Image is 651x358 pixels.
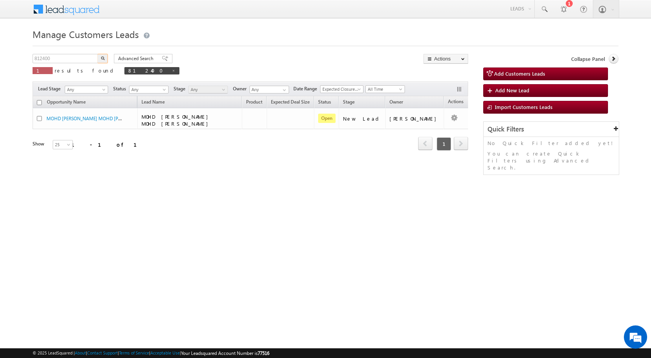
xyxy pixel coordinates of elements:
[128,67,168,74] span: 812400
[314,98,335,108] a: Status
[366,86,403,93] span: All Time
[233,85,250,92] span: Owner
[33,140,46,147] div: Show
[389,99,403,105] span: Owner
[119,350,149,355] a: Terms of Service
[365,85,405,93] a: All Time
[37,100,42,105] input: Check all records
[188,86,228,93] a: Any
[495,87,529,93] span: Add New Lead
[494,70,545,77] span: Add Customers Leads
[279,86,288,94] a: Show All Items
[418,138,432,150] a: prev
[33,28,139,40] span: Manage Customers Leads
[487,140,615,147] p: No Quick Filter added yet!
[343,115,382,122] div: New Lead
[454,137,468,150] span: next
[65,86,105,93] span: Any
[454,138,468,150] a: next
[444,97,467,107] span: Actions
[293,85,320,92] span: Date Range
[189,86,226,93] span: Any
[33,349,269,357] span: © 2025 LeadSquared | | | | |
[495,104,553,110] span: Import Customers Leads
[424,54,468,64] button: Actions
[258,350,269,356] span: 77516
[271,99,310,105] span: Expected Deal Size
[113,85,129,92] span: Status
[487,150,615,171] p: You can create Quick Filters using Advanced Search.
[55,67,116,74] span: results found
[437,137,451,150] span: 1
[418,137,432,150] span: prev
[138,98,169,108] span: Lead Name
[339,98,358,108] a: Stage
[65,86,108,93] a: Any
[250,86,289,93] input: Type to Search
[38,85,64,92] span: Lead Stage
[141,113,212,127] span: MOHD [PERSON_NAME] MOHD [PERSON_NAME]
[46,115,188,121] a: MOHD [PERSON_NAME] MOHD [PERSON_NAME] - Customers Leads
[87,350,118,355] a: Contact Support
[318,114,336,123] span: Open
[181,350,269,356] span: Your Leadsquared Account Number is
[118,55,156,62] span: Advanced Search
[36,67,49,74] span: 1
[484,122,619,137] div: Quick Filters
[267,98,313,108] a: Expected Deal Size
[75,350,86,355] a: About
[320,85,363,93] a: Expected Closure Date
[47,99,86,105] span: Opportunity Name
[53,141,74,148] span: 25
[129,86,166,93] span: Any
[150,350,180,355] a: Acceptable Use
[71,140,146,149] div: 1 - 1 of 1
[343,99,355,105] span: Stage
[101,56,105,60] img: Search
[320,86,361,93] span: Expected Closure Date
[43,98,90,108] a: Opportunity Name
[571,55,605,62] span: Collapse Panel
[246,99,262,105] span: Product
[129,86,169,93] a: Any
[53,140,73,149] a: 25
[389,115,440,122] div: [PERSON_NAME]
[174,85,188,92] span: Stage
